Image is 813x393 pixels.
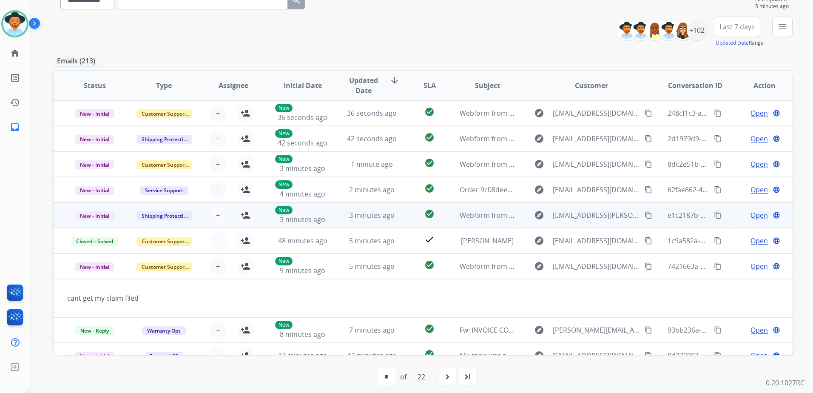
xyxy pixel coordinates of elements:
button: Updated Date [716,40,749,46]
span: [EMAIL_ADDRESS][PERSON_NAME][DOMAIN_NAME] [553,210,640,220]
mat-icon: explore [534,350,544,361]
mat-icon: explore [534,134,544,144]
mat-icon: language [773,326,780,334]
span: Open [750,261,768,271]
span: 5 minutes ago [349,262,395,271]
p: New [275,104,293,112]
span: Open [750,185,768,195]
span: 8dc2e51b-9834-47f8-825a-de8b7fa84114 [668,159,796,169]
mat-icon: content_copy [714,237,722,245]
span: New - Initial [75,211,114,220]
mat-icon: person_add [240,210,250,220]
mat-icon: language [773,160,780,168]
div: +102 [687,20,707,40]
mat-icon: content_copy [645,211,652,219]
span: + [216,134,220,144]
span: Warranty Ops [142,326,186,335]
span: [EMAIL_ADDRESS][DOMAIN_NAME] [553,236,640,246]
span: [EMAIL_ADDRESS][DOMAIN_NAME] [553,185,640,195]
mat-icon: content_copy [714,211,722,219]
span: 12 minutes ago [347,351,397,360]
div: cant get my claim filed [67,293,640,303]
mat-icon: explore [534,236,544,246]
mat-icon: explore [534,261,544,271]
span: Customer Support [136,262,192,271]
mat-icon: language [773,135,780,142]
button: + [210,232,227,249]
span: Open [750,350,768,361]
mat-icon: check_circle [424,132,435,142]
p: New [275,129,293,138]
span: Order 9c08dee3-1c54-467e-bc5e-7aa09cc5785f [460,185,608,194]
span: Webform from [EMAIL_ADDRESS][DOMAIN_NAME] on [DATE] [460,262,652,271]
span: 2d1979d9-73c4-444b-b9d4-3b43fc74a44c [668,134,798,143]
span: 8 minutes ago [280,330,325,339]
mat-icon: content_copy [645,262,652,270]
button: + [210,181,227,198]
span: 9 minutes ago [280,266,325,275]
span: Open [750,134,768,144]
span: 48 minutes ago [278,236,327,245]
span: Assignee [219,80,248,91]
span: + [216,325,220,335]
mat-icon: language [773,186,780,194]
span: 3 minutes ago [349,211,395,220]
span: + [216,185,220,195]
span: Shipping Protection [136,135,195,144]
p: New [275,155,293,163]
span: [PERSON_NAME][EMAIL_ADDRESS][PERSON_NAME][DOMAIN_NAME] [553,325,640,335]
span: + [216,108,220,118]
mat-icon: explore [534,185,544,195]
img: avatar [3,12,27,36]
span: [EMAIL_ADDRESS][DOMAIN_NAME] [553,159,640,169]
span: Customer Support [136,237,192,246]
span: + [216,261,220,271]
p: Emails (213) [54,56,99,66]
mat-icon: arrow_downward [389,75,400,85]
span: My chair was never fixed [460,351,538,360]
mat-icon: language [773,109,780,117]
span: 4 minutes ago [280,189,325,199]
button: + [210,347,227,364]
mat-icon: explore [534,159,544,169]
span: 7421663a-5093-4e73-bab1-69bf2f75ee60 [668,262,796,271]
mat-icon: home [10,48,20,58]
mat-icon: check_circle [424,324,435,334]
span: Customer [575,80,608,91]
mat-icon: person_add [240,236,250,246]
span: New - Reply [75,326,114,335]
span: Open [750,159,768,169]
span: + [216,210,220,220]
mat-icon: content_copy [645,326,652,334]
span: Service Support [140,186,188,195]
span: + [216,350,220,361]
span: 36 seconds ago [278,113,327,122]
span: + [216,236,220,246]
span: New - Initial [75,109,114,118]
mat-icon: inbox [10,122,20,132]
span: 5 minutes ago [349,236,395,245]
span: e1c2187b-6bba-4904-86a9-5f210d3f0d1f [668,211,795,220]
mat-icon: check [424,234,435,245]
div: 22 [411,368,432,385]
span: Subject [475,80,500,91]
span: Updated Date [344,75,383,96]
mat-icon: history [10,97,20,108]
span: [PERSON_NAME] [461,236,514,245]
span: 5 minutes ago [755,3,793,10]
mat-icon: content_copy [645,186,652,194]
mat-icon: content_copy [714,160,722,168]
mat-icon: content_copy [645,352,652,359]
span: 7 minutes ago [349,325,395,335]
mat-icon: language [773,352,780,359]
span: Last 7 days [719,25,755,28]
span: SLA [424,80,436,91]
mat-icon: check_circle [424,260,435,270]
span: Webform from [EMAIL_ADDRESS][DOMAIN_NAME] on [DATE] [460,108,652,118]
mat-icon: content_copy [714,186,722,194]
span: Open [750,210,768,220]
span: Open [750,236,768,246]
span: Status [84,80,106,91]
mat-icon: person_add [240,185,250,195]
mat-icon: content_copy [714,262,722,270]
